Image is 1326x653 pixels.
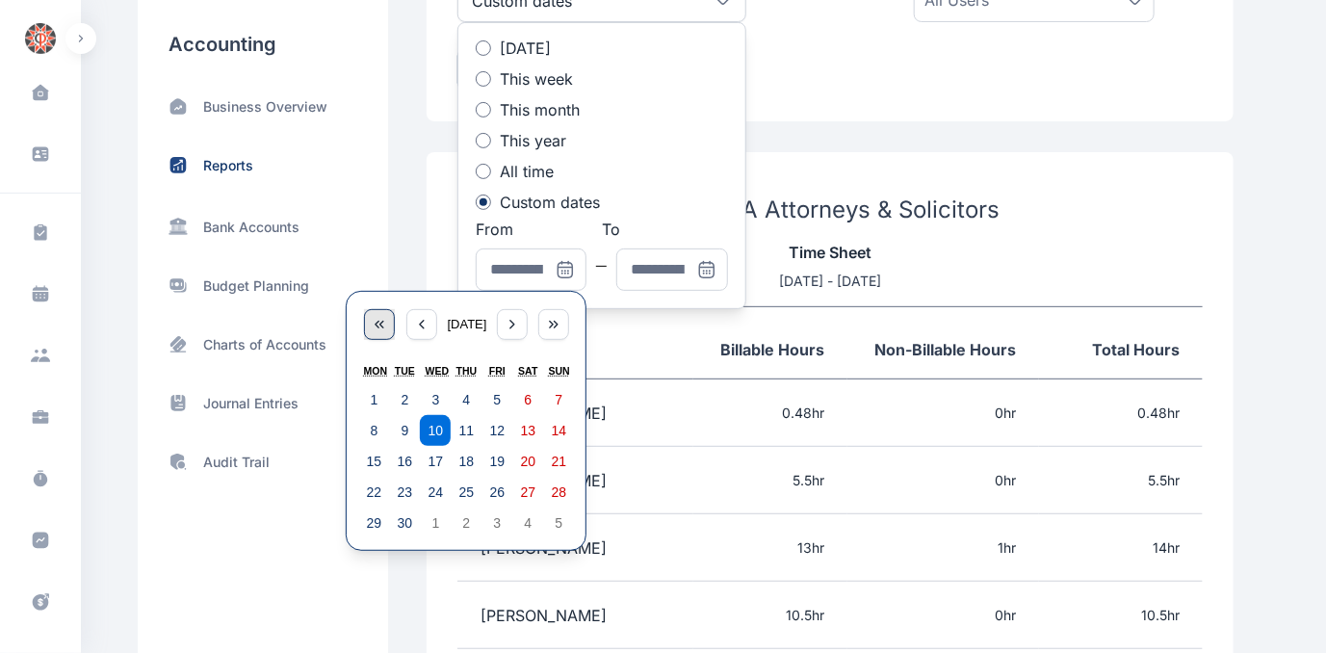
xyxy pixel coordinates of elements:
button: September 3, 2025 [420,384,451,415]
button: September 2, 2025 [389,384,420,415]
p: [DATE] - [DATE] [457,272,1203,291]
button: September 28, 2025 [543,477,574,508]
abbr: September 3, 2025 [432,392,440,407]
button: September 17, 2025 [420,446,451,477]
abbr: September 22, 2025 [367,484,382,500]
td: [PERSON_NAME] [457,582,693,649]
abbr: Monday [364,365,388,377]
p: Charts of Accounts [203,335,326,354]
p: Bank Accounts [203,218,299,237]
a: Journal Entries [169,393,357,413]
abbr: September 29, 2025 [367,515,382,531]
abbr: Wednesday [426,365,450,377]
button: September 18, 2025 [451,446,481,477]
abbr: September 14, 2025 [552,423,567,438]
td: 1 hr [847,514,1039,582]
p: Journal Entries [203,394,299,413]
abbr: September 19, 2025 [490,454,506,469]
th: Non-Billable Hours [847,307,1039,379]
abbr: September 9, 2025 [402,423,409,438]
button: October 1, 2025 [420,508,451,538]
abbr: September 30, 2025 [398,515,413,531]
td: 0 hr [847,379,1039,447]
abbr: October 1, 2025 [432,515,440,531]
abbr: September 13, 2025 [521,423,536,438]
p: Business Overview [203,97,327,117]
td: 0.48 hr [1039,379,1203,447]
td: 0 hr [847,582,1039,649]
abbr: September 21, 2025 [552,454,567,469]
button: September 29, 2025 [358,508,389,538]
td: 0 hr [847,447,1039,514]
p: Time Sheet [457,241,1203,264]
button: September 8, 2025 [358,415,389,446]
abbr: September 24, 2025 [429,484,444,500]
button: September 4, 2025 [451,384,481,415]
abbr: Friday [489,365,506,377]
h3: Accounting [169,31,357,58]
button: September 11, 2025 [451,415,481,446]
abbr: October 5, 2025 [555,515,562,531]
button: September 13, 2025 [512,415,543,446]
abbr: September 7, 2025 [555,392,562,407]
button: September 9, 2025 [389,415,420,446]
button: September 12, 2025 [481,415,512,446]
td: 0.48 hr [693,379,847,447]
button: October 3, 2025 [481,508,512,538]
a: Reports [169,155,357,175]
button: October 4, 2025 [512,508,543,538]
abbr: September 5, 2025 [494,392,502,407]
button: September 22, 2025 [358,477,389,508]
abbr: September 17, 2025 [429,454,444,469]
abbr: September 23, 2025 [398,484,413,500]
abbr: October 3, 2025 [494,515,502,531]
abbr: September 4, 2025 [463,392,471,407]
img: card-pos.ab3033c8.svg [169,334,188,354]
button: September 21, 2025 [543,446,574,477]
a: Audit Trail [169,452,357,472]
th: Billable Hours [693,307,847,379]
p: From [476,222,602,237]
abbr: September 16, 2025 [398,454,413,469]
button: September 6, 2025 [512,384,543,415]
button: September 25, 2025 [451,477,481,508]
a: Budget Planning [169,275,357,296]
button: September 16, 2025 [389,446,420,477]
p: [DATE] [500,40,551,56]
button: September 23, 2025 [389,477,420,508]
td: 10.5 hr [1039,582,1203,649]
abbr: September 20, 2025 [521,454,536,469]
span: [DATE] [448,317,487,331]
a: Bank Accounts [169,214,357,237]
button: September 30, 2025 [389,508,420,538]
button: September 14, 2025 [543,415,574,446]
img: status-up.570d3177.svg [169,155,188,175]
abbr: Sunday [549,365,570,377]
abbr: September 6, 2025 [525,392,533,407]
abbr: September 18, 2025 [459,454,475,469]
th: Total Hours [1039,307,1203,379]
p: Custom dates [500,195,600,210]
h3: PUNUKA Attorneys & Solicitors [457,195,1203,225]
abbr: Tuesday [395,365,415,377]
abbr: September 8, 2025 [371,423,378,438]
td: 13 hr [693,514,847,582]
button: September 5, 2025 [481,384,512,415]
a: Charts of Accounts [169,334,357,354]
abbr: September 15, 2025 [367,454,382,469]
abbr: September 27, 2025 [521,484,536,500]
td: 5.5 hr [1039,447,1203,514]
button: September 7, 2025 [543,384,574,415]
abbr: September 25, 2025 [459,484,475,500]
p: To [602,222,728,237]
p: This week [500,71,573,87]
p: All time [500,164,554,179]
button: September 15, 2025 [358,446,389,477]
td: 5.5 hr [693,447,847,514]
button: September 19, 2025 [481,446,512,477]
abbr: October 4, 2025 [525,515,533,531]
button: October 5, 2025 [543,508,574,538]
abbr: September 2, 2025 [402,392,409,407]
abbr: September 12, 2025 [490,423,506,438]
button: [DATE] [448,309,486,340]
